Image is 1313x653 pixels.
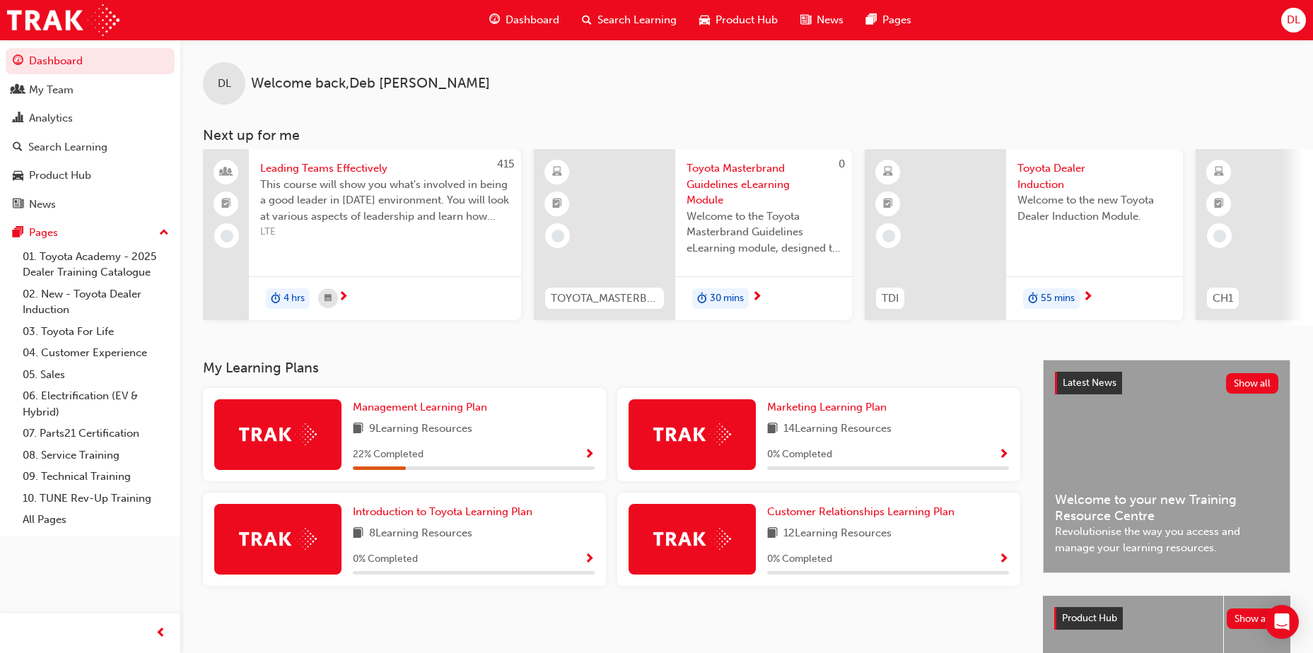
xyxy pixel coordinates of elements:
span: Customer Relationships Learning Plan [767,505,955,518]
span: 4 hrs [284,290,305,307]
button: DL [1281,8,1306,33]
a: All Pages [17,509,175,531]
span: search-icon [13,141,23,154]
span: people-icon [221,163,231,182]
a: 02. New - Toyota Dealer Induction [17,283,175,321]
a: News [6,192,175,218]
span: Latest News [1063,377,1116,389]
a: Search Learning [6,134,175,160]
div: My Team [29,82,74,98]
span: 12 Learning Resources [783,525,892,543]
img: Trak [239,528,317,550]
span: 8 Learning Resources [369,525,472,543]
button: Show Progress [584,551,595,568]
span: booktick-icon [883,195,893,213]
span: chart-icon [13,112,23,125]
span: Product Hub [1062,612,1117,624]
span: book-icon [767,525,778,543]
span: news-icon [800,11,811,29]
a: 415Leading Teams EffectivelyThis course will show you what's involved in being a good leader in [... [203,149,521,320]
a: 03. Toyota For Life [17,321,175,343]
span: booktick-icon [1214,195,1224,213]
span: This course will show you what's involved in being a good leader in [DATE] environment. You will ... [260,177,510,225]
a: 01. Toyota Academy - 2025 Dealer Training Catalogue [17,246,175,283]
span: Show Progress [584,553,595,566]
span: Dashboard [506,12,559,28]
a: Product HubShow all [1054,607,1279,630]
span: learningRecordVerb_NONE-icon [1213,230,1226,242]
a: 09. Technical Training [17,466,175,488]
span: car-icon [699,11,710,29]
span: Show Progress [584,449,595,461]
span: TOYOTA_MASTERBRAND_EL [551,290,658,307]
button: Pages [6,220,175,246]
a: guage-iconDashboard [478,6,571,35]
span: pages-icon [866,11,877,29]
img: Trak [653,528,731,550]
span: 9 Learning Resources [369,420,472,438]
span: Show Progress [998,449,1009,461]
span: book-icon [353,420,363,438]
a: Analytics [6,105,175,131]
a: 0TOYOTA_MASTERBRAND_ELToyota Masterbrand Guidelines eLearning ModuleWelcome to the Toyota Masterb... [534,149,852,320]
span: 0 [839,158,845,170]
span: Revolutionise the way you access and manage your learning resources. [1055,524,1278,555]
a: search-iconSearch Learning [571,6,688,35]
a: 06. Electrification (EV & Hybrid) [17,385,175,423]
span: 14 Learning Resources [783,420,892,438]
a: Latest NewsShow all [1055,372,1278,394]
span: booktick-icon [221,195,231,213]
span: DL [218,76,231,92]
span: next-icon [1083,291,1093,304]
span: Welcome back , Deb [PERSON_NAME] [251,76,490,92]
a: 10. TUNE Rev-Up Training [17,488,175,510]
span: Welcome to the new Toyota Dealer Induction Module. [1017,192,1172,224]
span: next-icon [752,291,762,304]
span: Leading Teams Effectively [260,160,510,177]
span: 30 mins [710,290,744,307]
a: TDIToyota Dealer InductionWelcome to the new Toyota Dealer Induction Module.duration-icon55 mins [865,149,1183,320]
span: next-icon [338,291,349,304]
a: Customer Relationships Learning Plan [767,504,960,520]
span: booktick-icon [552,195,562,213]
a: Product Hub [6,163,175,189]
a: Management Learning Plan [353,399,493,416]
span: prev-icon [156,625,166,642]
span: Welcome to the Toyota Masterbrand Guidelines eLearning module, designed to enhance your knowledge... [687,208,841,257]
span: TDI [882,290,899,307]
span: up-icon [159,224,169,242]
button: DashboardMy TeamAnalyticsSearch LearningProduct HubNews [6,45,175,220]
div: Pages [29,225,58,241]
span: 415 [497,158,514,170]
a: 04. Customer Experience [17,342,175,364]
h3: My Learning Plans [203,360,1020,376]
a: news-iconNews [789,6,855,35]
span: Show Progress [998,553,1009,566]
span: search-icon [582,11,592,29]
a: 08. Service Training [17,445,175,466]
span: 55 mins [1041,290,1075,307]
span: duration-icon [1028,290,1038,308]
a: 05. Sales [17,364,175,386]
a: 07. Parts21 Certification [17,423,175,445]
div: Search Learning [28,139,107,155]
img: Trak [7,4,119,36]
a: My Team [6,77,175,103]
span: guage-icon [489,11,500,29]
span: duration-icon [697,290,707,308]
a: Introduction to Toyota Learning Plan [353,504,538,520]
a: Marketing Learning Plan [767,399,892,416]
span: learningRecordVerb_NONE-icon [552,230,564,242]
span: DL [1287,12,1300,28]
span: learningRecordVerb_NONE-icon [882,230,895,242]
span: learningResourceType_ELEARNING-icon [552,163,562,182]
span: book-icon [767,420,778,438]
span: CH1 [1213,290,1233,307]
span: book-icon [353,525,363,543]
span: Pages [882,12,911,28]
a: Dashboard [6,48,175,74]
span: Toyota Dealer Induction [1017,160,1172,192]
img: Trak [653,423,731,445]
